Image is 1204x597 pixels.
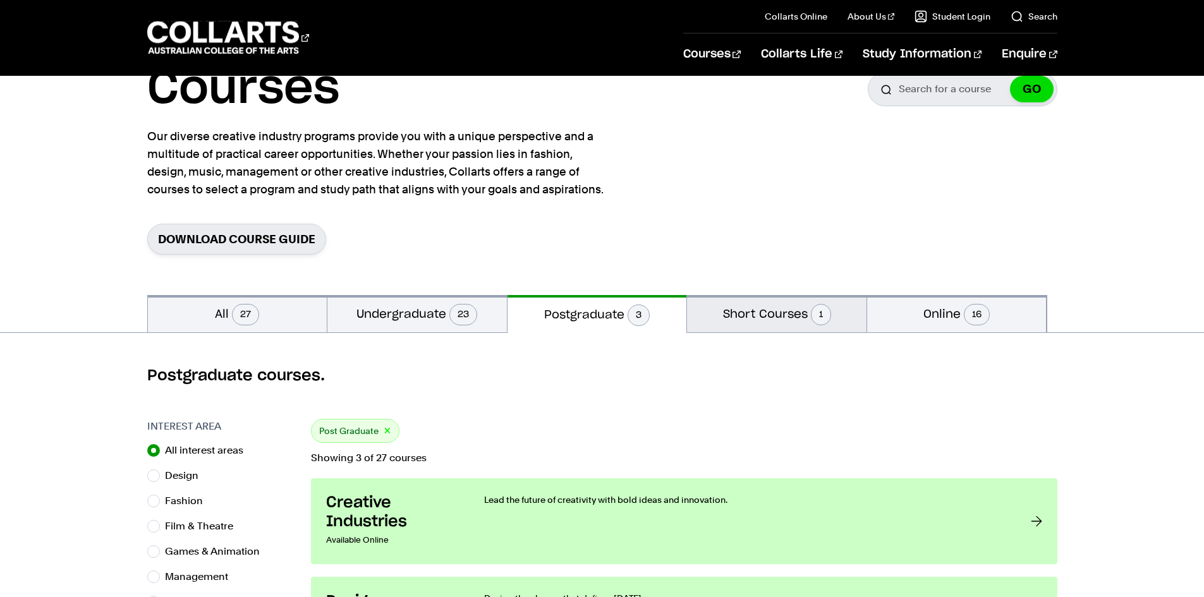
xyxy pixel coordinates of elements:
span: 16 [964,304,990,325]
span: 27 [232,304,259,325]
div: Go to homepage [147,20,309,56]
label: Management [165,568,238,586]
button: GO [1010,76,1054,102]
h3: Creative Industries [326,493,459,531]
a: Courses [683,33,741,75]
button: × [384,424,391,438]
span: 1 [811,304,831,325]
a: Study Information [863,33,982,75]
p: Our diverse creative industry programs provide you with a unique perspective and a multitude of p... [147,128,609,198]
span: 3 [628,305,650,326]
a: Creative Industries Available Online Lead the future of creativity with bold ideas and innovation. [311,478,1057,564]
button: Undergraduate23 [327,295,507,332]
button: Postgraduate3 [508,295,687,333]
label: Fashion [165,492,213,510]
label: All interest areas [165,442,253,459]
button: All27 [148,295,327,332]
span: 23 [449,304,477,325]
div: Post Graduate [311,419,399,443]
a: Enquire [1002,33,1057,75]
a: Search [1011,10,1057,23]
a: Student Login [915,10,990,23]
a: About Us [848,10,894,23]
p: Available Online [326,531,459,549]
label: Film & Theatre [165,517,243,535]
a: Collarts Online [765,10,827,23]
button: Online16 [867,295,1047,332]
h3: Interest Area [147,419,298,434]
h1: Courses [147,61,339,118]
h2: Postgraduate courses. [147,366,1057,386]
a: Collarts Life [761,33,842,75]
p: Showing 3 of 27 courses [311,453,1057,463]
a: Download Course Guide [147,224,326,255]
p: Lead the future of creativity with bold ideas and innovation. [484,493,1006,506]
input: Search for a course [868,72,1057,106]
button: Short Courses1 [687,295,867,332]
label: Games & Animation [165,543,270,560]
label: Design [165,467,209,485]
